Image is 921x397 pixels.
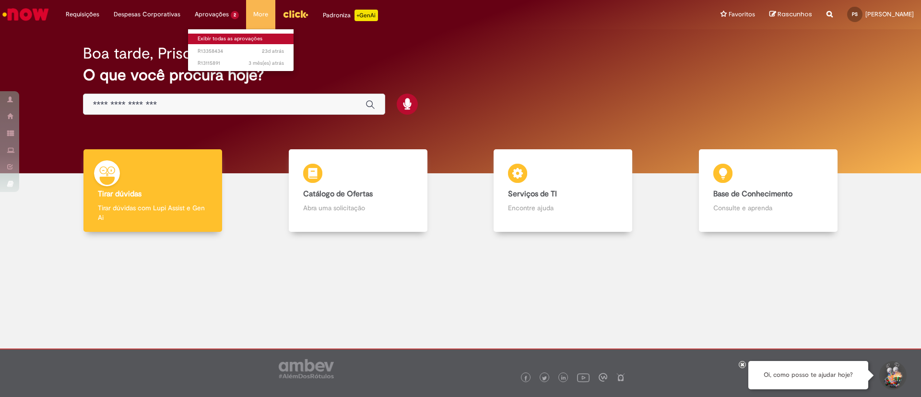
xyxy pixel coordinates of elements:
div: Oi, como posso te ajudar hoje? [748,361,868,389]
span: Favoritos [729,10,755,19]
b: Serviços de TI [508,189,557,199]
span: Aprovações [195,10,229,19]
a: Base de Conhecimento Consulte e aprenda [666,149,871,232]
img: logo_footer_twitter.png [542,376,547,381]
span: PS [852,11,858,17]
span: Rascunhos [778,10,812,19]
span: 3 mês(es) atrás [248,60,284,67]
ul: Aprovações [188,29,294,72]
span: 23d atrás [262,48,284,55]
a: Exibir todas as aprovações [188,34,294,44]
b: Catálogo de Ofertas [303,189,373,199]
img: logo_footer_youtube.png [577,371,590,384]
p: Encontre ajuda [508,203,618,213]
span: [PERSON_NAME] [865,10,914,18]
a: Serviços de TI Encontre ajuda [460,149,666,232]
div: Padroniza [323,10,378,21]
img: logo_footer_workplace.png [599,373,607,382]
p: Abra uma solicitação [303,203,413,213]
time: 02/06/2025 08:51:40 [248,60,284,67]
span: Despesas Corporativas [114,10,180,19]
img: logo_footer_linkedin.png [561,375,566,381]
button: Iniciar Conversa de Suporte [878,361,907,390]
p: Consulte e aprenda [713,203,823,213]
a: Rascunhos [769,10,812,19]
span: R13115891 [198,60,284,67]
h2: O que você procura hoje? [83,67,838,84]
h2: Boa tarde, Priscila [83,45,206,62]
img: logo_footer_naosei.png [616,373,625,382]
b: Base de Conhecimento [713,189,792,199]
b: Tirar dúvidas [98,189,142,199]
img: logo_footer_facebook.png [523,376,528,381]
span: R13358434 [198,48,284,55]
img: logo_footer_ambev_rotulo_gray.png [279,359,334,378]
p: Tirar dúvidas com Lupi Assist e Gen Ai [98,203,208,222]
p: +GenAi [354,10,378,21]
img: ServiceNow [1,5,50,24]
a: Tirar dúvidas Tirar dúvidas com Lupi Assist e Gen Ai [50,149,256,232]
span: 2 [231,11,239,19]
img: click_logo_yellow_360x200.png [283,7,308,21]
a: Catálogo de Ofertas Abra uma solicitação [256,149,461,232]
span: More [253,10,268,19]
time: 06/08/2025 10:30:45 [262,48,284,55]
span: Requisições [66,10,99,19]
a: Aberto R13115891 : [188,58,294,69]
a: Aberto R13358434 : [188,46,294,57]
